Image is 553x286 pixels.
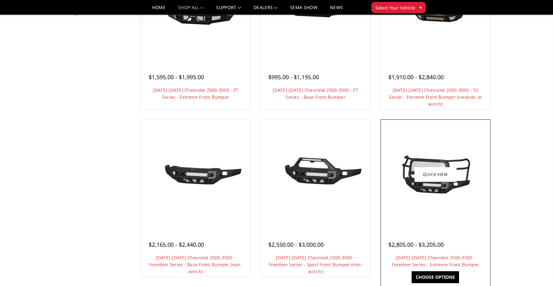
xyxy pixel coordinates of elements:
iframe: Chat Widget [522,256,553,286]
span: $1,910.00 - $2,840.00 [388,73,444,81]
a: [DATE]-[DATE] Chevrolet 2500-3500 - Freedom Series - Sport Front Bumper (non-winch) [269,255,363,274]
span: $995.00 - $1,195.00 [268,73,319,81]
span: $2,805.00 - $3,205.00 [388,241,444,248]
a: [DATE]-[DATE] Chevrolet 2500-3500 - Freedom Series - Extreme Front Bumper [392,255,479,267]
a: 2024-2025 Chevrolet 2500-3500 - Freedom Series - Base Front Bumper (non-winch) [142,121,249,228]
span: $2,550.00 - $3,000.00 [268,241,324,248]
a: [DATE]-[DATE] Chevrolet 2500-3500 - FT Series - Base Front Bumper [273,87,358,100]
img: 2024-2025 Chevrolet 2500-3500 - Freedom Series - Extreme Front Bumper [385,151,486,198]
img: 2024-2025 Chevrolet 2500-3500 - Freedom Series - Sport Front Bumper (non-winch) [265,151,366,198]
img: 2024-2025 Chevrolet 2500-3500 - Freedom Series - Base Front Bumper (non-winch) [145,151,246,198]
span: $1,595.00 - $1,995.00 [149,73,204,81]
a: Support [216,5,241,14]
a: [DATE]-[DATE] Chevrolet 2500-3500 - Freedom Series - Base Front Bumper (non-winch) [149,255,242,274]
a: 2024-2025 Chevrolet 2500-3500 - Freedom Series - Extreme Front Bumper [382,121,489,228]
a: News [330,5,343,14]
a: [DATE]-[DATE] Chevrolet 2500-3500 - FT Series - Extreme Front Bumper [153,87,238,100]
a: Quick view [414,167,457,182]
a: Dealers [254,5,277,14]
a: Home [152,5,166,14]
button: Select Your Vehicle [371,2,426,13]
a: SEMA Show [290,5,317,14]
a: shop all [178,5,204,14]
a: 2024-2025 Chevrolet 2500-3500 - Freedom Series - Sport Front Bumper (non-winch) [262,121,369,228]
a: [DATE]-[DATE] Chevrolet 2500-3500 - T2 Series - Extreme Front Bumper (receiver or winch) [389,87,482,107]
span: ▾ [419,4,422,11]
a: Choose Options [412,271,459,283]
span: $2,165.00 - $2,440.00 [149,241,204,248]
span: Select Your Vehicle [375,4,415,11]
